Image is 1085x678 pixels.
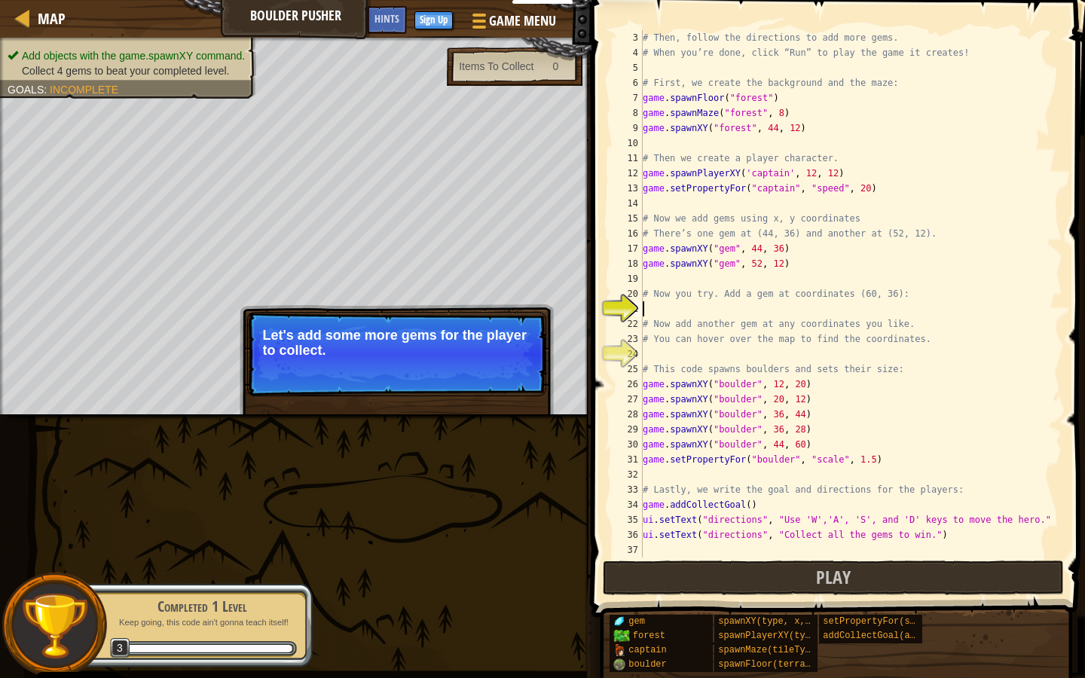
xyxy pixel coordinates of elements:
div: 21 [613,301,643,316]
span: Play [816,565,851,589]
p: Keep going, this code ain't gonna teach itself! [107,617,297,628]
div: 28 [613,407,643,422]
span: Hints [374,11,399,26]
div: 25 [613,362,643,377]
span: captain [628,645,666,655]
div: 35 [613,512,643,527]
p: Let's add some more gems for the player to collect. [263,328,530,358]
span: spawnXY(type, x, y) [718,616,821,627]
div: 29 [613,422,643,437]
div: 6 [613,75,643,90]
span: Collect 4 gems to beat your completed level. [22,65,229,77]
span: Incomplete [50,84,118,96]
div: 19 [613,271,643,286]
span: addCollectGoal(amount) [823,631,942,641]
div: 5 [613,60,643,75]
div: 22 [613,316,643,331]
li: Add objects with the game.spawnXY command. [8,48,245,63]
span: setPropertyFor(spawnType, key, value) [823,616,1023,627]
span: Add objects with the game.spawnXY command. [22,50,245,62]
img: portrait.png [613,644,625,656]
button: Ask AI [326,6,367,34]
div: 10 [613,136,643,151]
span: Game Menu [489,11,556,31]
button: Sign Up [414,11,453,29]
div: 30 [613,437,643,452]
div: 9 [613,121,643,136]
div: 20 [613,286,643,301]
div: Items To Collect [459,59,533,74]
div: 36 [613,527,643,542]
span: spawnPlayerXY(type, x, y) [718,631,854,641]
div: 0 [553,59,559,74]
div: 7 [613,90,643,105]
div: 32 [613,467,643,482]
div: 24 [613,347,643,362]
div: 33 [613,482,643,497]
span: gem [628,616,645,627]
div: 11 [613,151,643,166]
div: 26 [613,377,643,392]
div: 17 [613,241,643,256]
button: Play [603,560,1065,595]
div: 12 [613,166,643,181]
span: 3 [110,638,130,658]
div: 31 [613,452,643,467]
span: spawnMaze(tileType, seed) [718,645,854,655]
img: portrait.png [613,658,625,670]
span: Ask AI [334,11,359,26]
img: trees_1.png [613,630,629,642]
li: Collect 4 gems to beat your completed level. [8,63,245,78]
div: 37 [613,542,643,557]
div: 16 [613,226,643,241]
div: Completed 1 Level [107,596,297,617]
img: trophy.png [20,591,89,660]
span: forest [633,631,665,641]
a: Map [30,8,66,29]
div: 27 [613,392,643,407]
img: portrait.png [613,615,625,628]
span: boulder [628,659,666,670]
div: 34 [613,497,643,512]
div: 13 [613,181,643,196]
button: Game Menu [460,6,565,41]
div: 3 [613,30,643,45]
span: spawnFloor(terrainType, seed) [718,659,876,670]
span: Goals [8,84,44,96]
div: 18 [613,256,643,271]
div: 23 [613,331,643,347]
div: 4 [613,45,643,60]
span: : [44,84,50,96]
div: 14 [613,196,643,211]
div: 8 [613,105,643,121]
span: Map [38,8,66,29]
div: 15 [613,211,643,226]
